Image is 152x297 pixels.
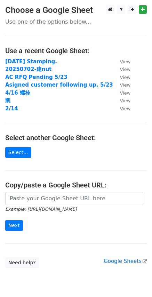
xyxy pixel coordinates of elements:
[104,258,147,264] a: Google Sheets
[5,58,57,65] a: [DATE] Stamping.
[5,207,77,212] small: Example: [URL][DOMAIN_NAME]
[113,66,130,72] a: View
[113,82,130,88] a: View
[5,74,67,80] a: AC RFQ Pending 5/23
[5,220,23,231] input: Next
[120,98,130,103] small: View
[5,134,147,142] h4: Select another Google Sheet:
[5,181,147,189] h4: Copy/paste a Google Sheet URL:
[5,5,147,15] h3: Choose a Google Sheet
[5,105,18,112] a: 2/14
[120,75,130,80] small: View
[120,106,130,111] small: View
[5,192,143,205] input: Paste your Google Sheet URL here
[5,82,113,88] a: Asigned customer following up. 5/23
[113,97,130,104] a: View
[5,147,31,158] a: Select...
[5,66,51,72] a: 20250702-建nut
[120,82,130,88] small: View
[5,18,147,25] p: Use one of the options below...
[120,90,130,96] small: View
[120,67,130,72] small: View
[5,97,10,104] a: 凱
[113,90,130,96] a: View
[5,90,30,96] a: 4/16 螺栓
[5,47,147,55] h4: Use a recent Google Sheet:
[113,58,130,65] a: View
[120,59,130,64] small: View
[5,257,39,268] a: Need help?
[113,74,130,80] a: View
[113,105,130,112] a: View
